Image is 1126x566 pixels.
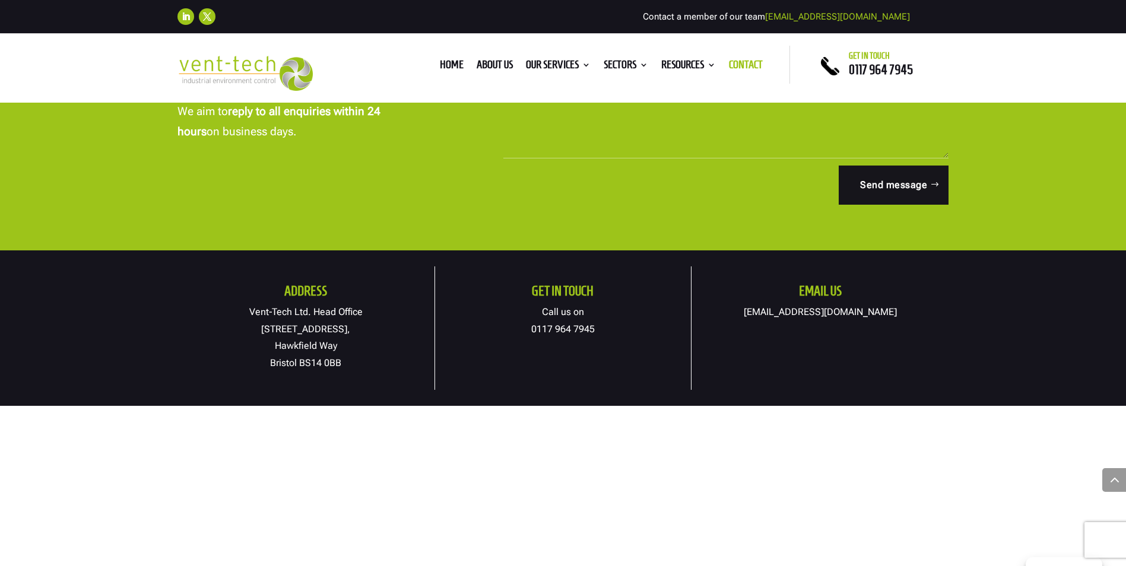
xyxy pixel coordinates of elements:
[177,304,434,372] p: Vent-Tech Ltd. Head Office [STREET_ADDRESS], Hawkfield Way Bristol BS14 0BB
[440,61,464,74] a: Home
[661,61,716,74] a: Resources
[207,125,296,138] span: on business days.
[177,104,380,138] strong: reply to all enquiries within 24 hours
[526,61,591,74] a: Our Services
[849,51,890,61] span: Get in touch
[177,284,434,304] h2: Address
[729,61,763,74] a: Contact
[849,62,913,77] a: 0117 964 7945
[604,61,648,74] a: Sectors
[177,104,228,118] span: We aim to
[839,166,949,205] button: Send message
[531,323,595,335] a: 0117 964 7945
[765,11,910,22] a: [EMAIL_ADDRESS][DOMAIN_NAME]
[435,284,691,304] h2: Get in touch
[692,284,949,304] h2: Email us
[744,306,897,317] a: [EMAIL_ADDRESS][DOMAIN_NAME]
[177,56,313,91] img: 2023-09-27T08_35_16.549ZVENT-TECH---Clear-background
[477,61,513,74] a: About us
[643,11,910,22] span: Contact a member of our team
[435,304,691,338] p: Call us on
[177,8,194,25] a: Follow on LinkedIn
[199,8,215,25] a: Follow on X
